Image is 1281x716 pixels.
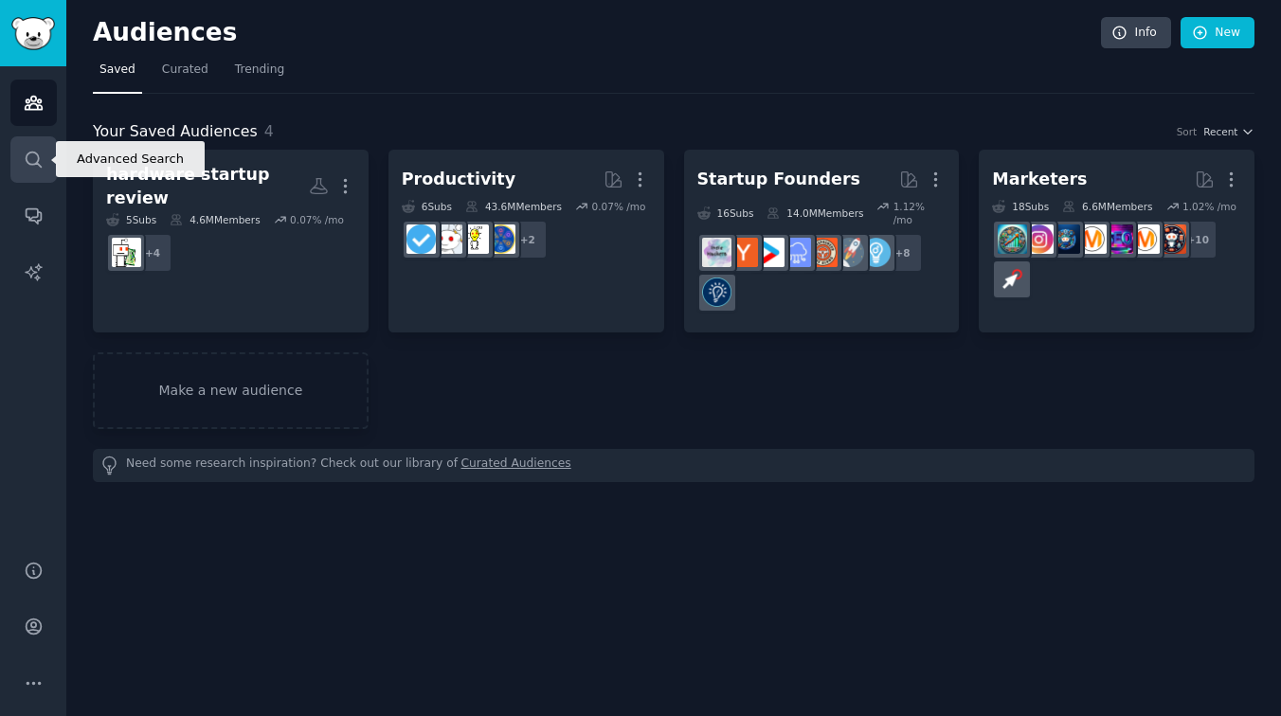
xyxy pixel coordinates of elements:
[1024,224,1054,254] img: InstagramMarketing
[93,18,1101,48] h2: Audiences
[992,168,1087,191] div: Marketers
[1203,125,1254,138] button: Recent
[264,122,274,140] span: 4
[170,213,260,226] div: 4.6M Members
[461,456,571,475] a: Curated Audiences
[106,213,156,226] div: 5 Sub s
[93,150,369,332] a: hardware startup review5Subs4.6MMembers0.07% /mo+4hardware
[684,150,960,332] a: Startup Founders16Subs14.0MMembers1.12% /mo+8EntrepreneurstartupsEntrepreneurRideAlongSaaSstartup...
[1203,125,1237,138] span: Recent
[1157,224,1186,254] img: socialmedia
[388,150,664,332] a: Productivity6Subs43.6MMembers0.07% /mo+2LifeProTipslifehacksproductivitygetdisciplined
[861,238,891,267] img: Entrepreneur
[1182,200,1236,213] div: 1.02 % /mo
[808,238,838,267] img: EntrepreneurRideAlong
[155,55,215,94] a: Curated
[106,163,309,209] div: hardware startup review
[782,238,811,267] img: SaaS
[235,62,284,79] span: Trending
[755,238,785,267] img: startup
[697,168,860,191] div: Startup Founders
[998,224,1027,254] img: Affiliatemarketing
[162,62,208,79] span: Curated
[1051,224,1080,254] img: digital_marketing
[1101,17,1171,49] a: Info
[133,233,172,273] div: + 4
[1177,125,1198,138] div: Sort
[486,224,515,254] img: LifeProTips
[402,168,515,191] div: Productivity
[1181,17,1254,49] a: New
[406,224,436,254] img: getdisciplined
[998,264,1027,294] img: PPC
[93,352,369,429] a: Make a new audience
[992,200,1049,213] div: 18 Sub s
[508,220,548,260] div: + 2
[112,238,141,267] img: hardware
[290,213,344,226] div: 0.07 % /mo
[1130,224,1160,254] img: marketing
[99,62,135,79] span: Saved
[1178,220,1218,260] div: + 10
[1062,200,1152,213] div: 6.6M Members
[883,233,923,273] div: + 8
[697,200,754,226] div: 16 Sub s
[1104,224,1133,254] img: SEO
[592,200,646,213] div: 0.07 % /mo
[228,55,291,94] a: Trending
[767,200,863,226] div: 14.0M Members
[93,120,258,144] span: Your Saved Audiences
[11,17,55,50] img: GummySearch logo
[93,55,142,94] a: Saved
[729,238,758,267] img: ycombinator
[893,200,947,226] div: 1.12 % /mo
[979,150,1254,332] a: Marketers18Subs6.6MMembers1.02% /mo+10socialmediamarketingSEODigitalMarketingdigital_marketingIns...
[433,224,462,254] img: productivity
[702,238,731,267] img: indiehackers
[402,200,452,213] div: 6 Sub s
[835,238,864,267] img: startups
[465,200,562,213] div: 43.6M Members
[93,449,1254,482] div: Need some research inspiration? Check out our library of
[1077,224,1107,254] img: DigitalMarketing
[702,277,731,307] img: Entrepreneurship
[460,224,489,254] img: lifehacks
